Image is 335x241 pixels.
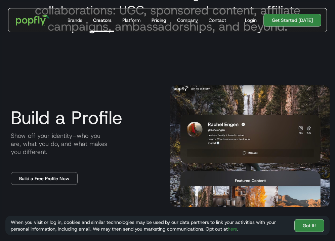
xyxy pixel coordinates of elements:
div: Brands [68,17,82,24]
a: here [228,226,237,232]
p: Show off your identity–who you are, what you do, and what makes you different. [5,132,165,156]
a: Creators [90,8,114,32]
div: Pricing [152,17,166,24]
div: Login [245,17,257,24]
a: Pricing [149,8,169,32]
a: home [11,10,54,30]
a: Platform [120,8,143,32]
div: Platform [122,17,141,24]
div: When you visit or log in, cookies and similar technologies may be used by our data partners to li... [11,219,289,232]
h3: Build a Profile [5,108,165,128]
a: Company [174,8,201,32]
a: Login [242,17,259,24]
a: Brands [65,8,85,32]
a: Get Started [DATE] [263,14,321,27]
div: Company [177,17,198,24]
div: Contact [209,17,226,24]
a: Contact [206,8,229,32]
a: Got It! [294,219,324,232]
div: Creators [93,17,112,24]
a: Build a Free Profile Now [11,172,78,185]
